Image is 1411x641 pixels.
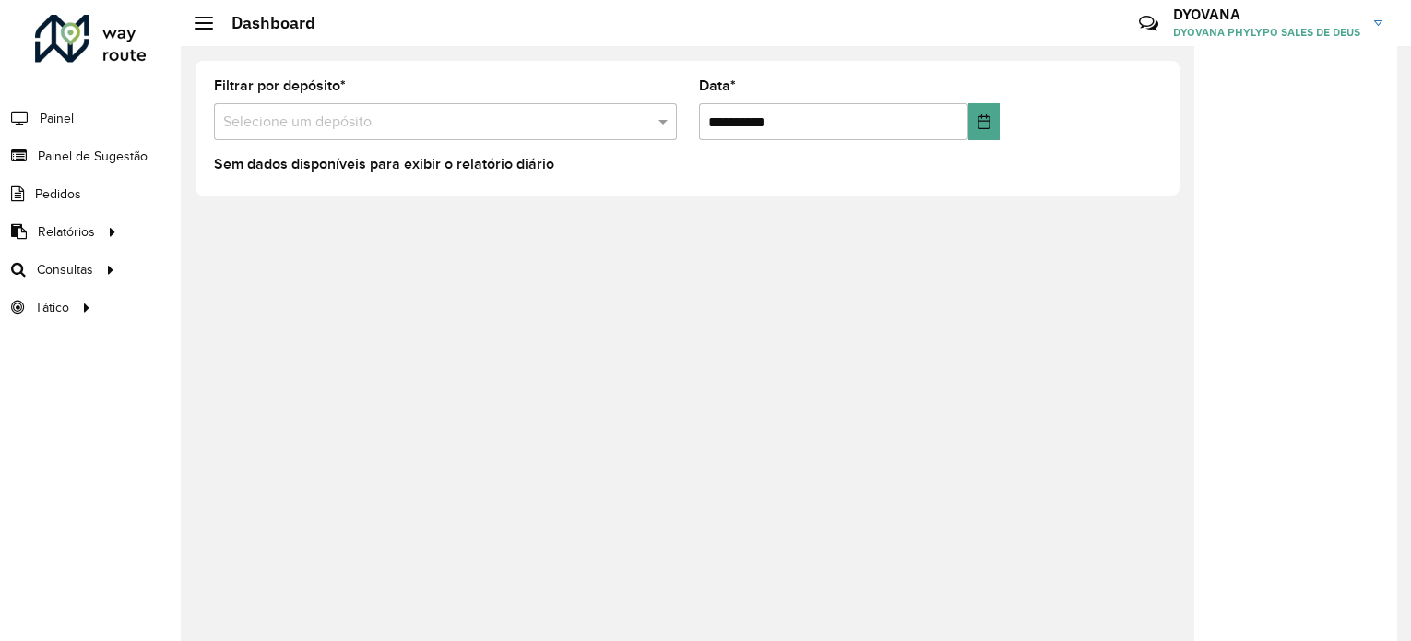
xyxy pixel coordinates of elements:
span: Painel de Sugestão [38,147,148,166]
h2: Dashboard [213,13,315,33]
span: Relatórios [38,222,95,242]
label: Filtrar por depósito [214,75,346,97]
span: Painel [40,109,74,128]
span: Consultas [37,260,93,279]
label: Data [699,75,736,97]
span: Tático [35,298,69,317]
button: Choose Date [968,103,1000,140]
span: Pedidos [35,184,81,204]
span: DYOVANA PHYLYPO SALES DE DEUS [1173,24,1360,41]
a: Contato Rápido [1129,4,1168,43]
label: Sem dados disponíveis para exibir o relatório diário [214,153,554,175]
h3: DYOVANA [1173,6,1360,23]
